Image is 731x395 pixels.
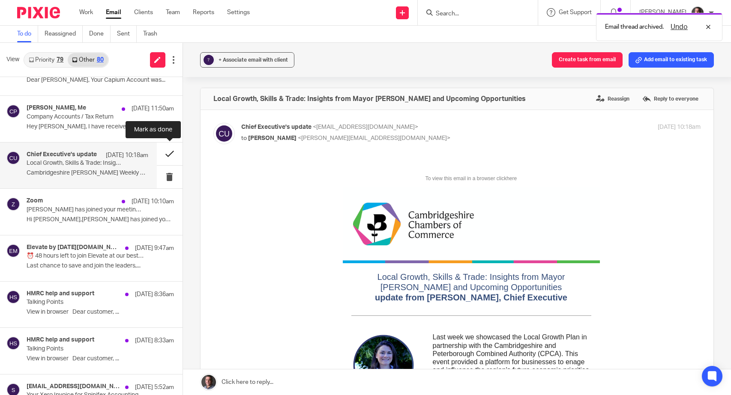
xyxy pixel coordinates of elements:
p: Email thread archived. [605,23,664,31]
p: Talking Points [27,299,144,306]
p: [DATE] 10:18am [106,151,148,160]
p: ⏰ 48 hours left to join Elevate at our best price [27,252,144,260]
span: TO ADD [183,377,208,385]
a: Work [79,8,93,17]
a: Sent [117,26,137,42]
span: View [6,55,19,64]
img: svg%3E [6,290,20,304]
h4: HMRC help and support [27,290,94,297]
p: Hi [PERSON_NAME],[PERSON_NAME] has joined your... [27,216,174,223]
img: CP%20Headshot.jpeg [691,6,704,20]
p: [DATE] 10:18am [658,123,701,132]
p: Local Growth, Skills & Trade: Insights from Mayor [PERSON_NAME] and Upcoming Opportunities [27,160,124,167]
a: Trash [143,26,164,42]
a: Done [89,26,111,42]
div: ? [204,55,214,65]
img: Charlotte.png?x=240314091606 [110,172,174,236]
button: Undo [668,22,690,32]
label: Reply to everyone [640,92,701,105]
span: + Associate email with client [219,57,288,62]
img: svg%3E [6,336,20,350]
h4: Chief Executive's update [27,151,97,158]
a: Clients [134,8,153,17]
img: new_banner.png [102,26,359,102]
p: Dear [PERSON_NAME], Your Capium Account was... [27,77,174,84]
span: to [241,135,247,141]
h4: [PERSON_NAME], Me [27,104,86,112]
a: Reports [193,8,214,17]
a: Reassigned [45,26,83,42]
img: svg%3E [6,197,20,211]
a: Settings [227,8,250,17]
a: here [265,14,276,20]
a: Local Skills Improvement Plan [192,312,350,327]
p: [DATE] 8:33am [135,336,174,345]
a: Team [166,8,180,17]
h4: Local Growth, Skills & Trade: Insights from Mayor [PERSON_NAME] and Upcoming Opportunities [213,95,526,103]
div: Last week we showcased the Local Growth Plan in partnership with the Cambridgeshire and Peterboro... [192,172,350,377]
span: Chief Executive's update [241,124,312,130]
h4: Zoom [27,197,43,205]
h4: Elevate by [DATE][DOMAIN_NAME] [27,244,121,251]
p: [DATE] 5:52am [135,383,174,392]
div: 79 [57,57,63,63]
img: svg%3E [6,104,20,118]
p: Hey [PERSON_NAME], I have received the cheque now. Do I... [27,123,174,131]
span: [PERSON_NAME] [248,135,297,141]
p: [DATE] 10:10am [132,197,174,206]
img: svg%3E [6,244,20,258]
h4: [EMAIL_ADDRESS][DOMAIN_NAME] [27,383,121,390]
img: svg%3E [213,123,235,144]
p: [DATE] 9:47am [135,244,174,252]
span: Local Growth, Skills & Trade: Insights from Mayor [PERSON_NAME] and Upcoming Opportunities [134,111,326,141]
p: Last chance to save and join the leaders,... [27,262,174,270]
button: ? + Associate email with client [200,52,294,68]
button: Add email to existing task [629,52,714,68]
div: 80 [97,57,104,63]
h4: HMRC help and support [27,336,94,344]
span: <[PERSON_NAME][EMAIL_ADDRESS][DOMAIN_NAME]> [298,135,450,141]
p: View in browser Dear customer, ... [27,309,174,316]
p: [DATE] 11:50am [132,104,174,113]
p: [PERSON_NAME] has joined your meeting - [PERSON_NAME] & Cam Catch Up [27,206,144,214]
p: Talking Points [27,345,144,353]
a: To do [17,26,38,42]
p: [DATE] 8:36am [135,290,174,299]
a: Priority79 [24,53,68,67]
span: update from [PERSON_NAME], Chief Executive [134,131,326,141]
a: Email [106,8,121,17]
p: Cambridgeshire [PERSON_NAME] Weekly Update To view... [27,169,148,177]
button: Create task from email [552,52,623,68]
span: <[EMAIL_ADDRESS][DOMAIN_NAME]> [313,124,418,130]
img: svg%3E [6,151,20,165]
img: Pixie [17,7,60,18]
label: Reassign [594,92,632,105]
a: Other80 [68,53,108,67]
p: View in browser Dear customer, ... [27,355,174,362]
p: Company Accounts / Tax Return [27,113,144,121]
